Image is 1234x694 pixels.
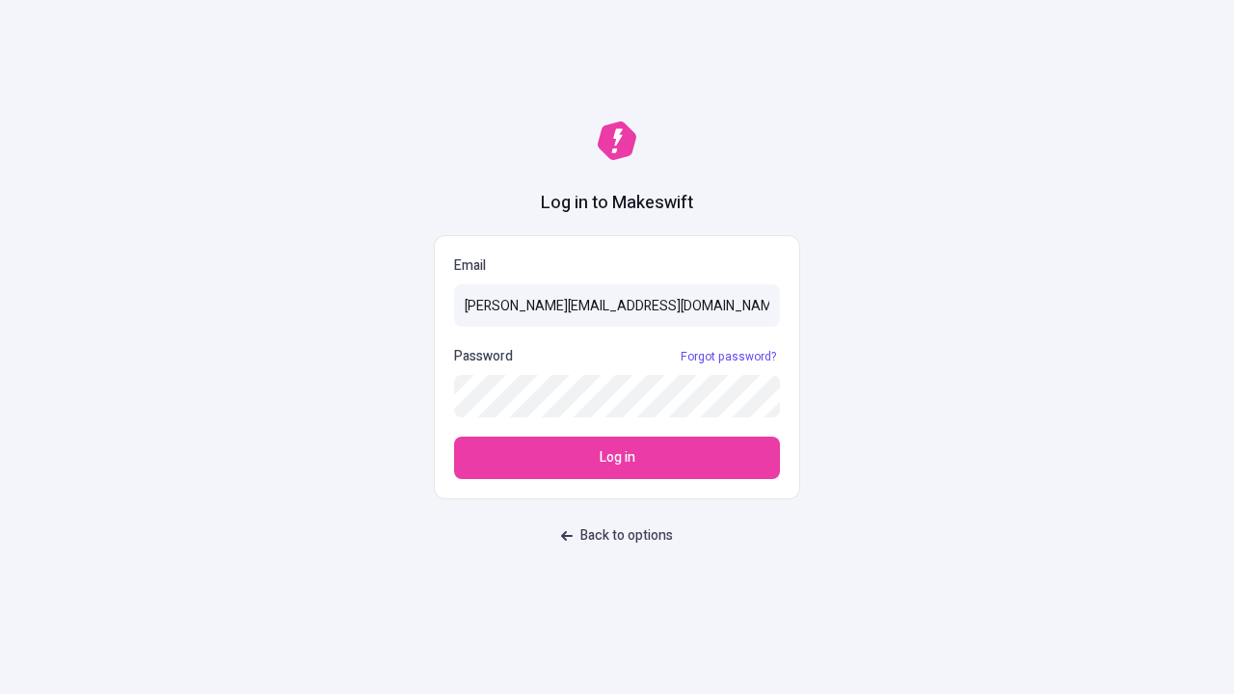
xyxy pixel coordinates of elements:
[550,519,684,553] button: Back to options
[541,191,693,216] h1: Log in to Makeswift
[454,255,780,277] p: Email
[454,346,513,367] p: Password
[454,437,780,479] button: Log in
[580,525,673,547] span: Back to options
[600,447,635,468] span: Log in
[454,284,780,327] input: Email
[677,349,780,364] a: Forgot password?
